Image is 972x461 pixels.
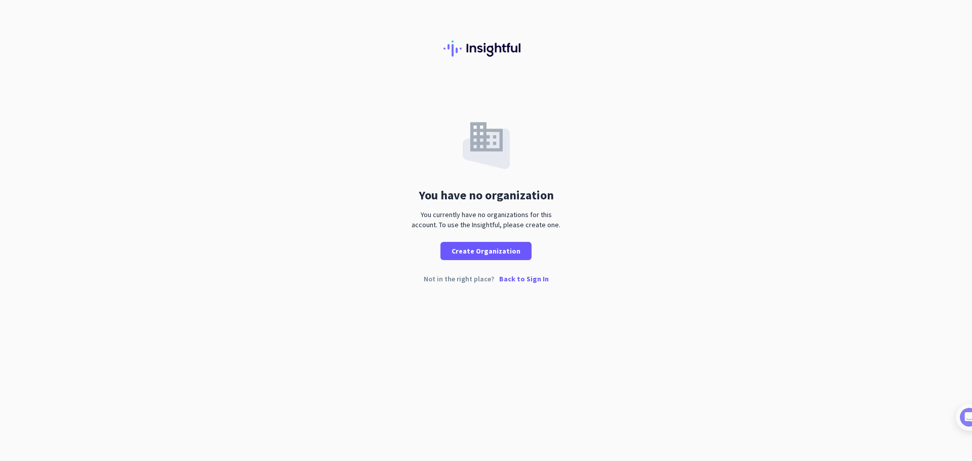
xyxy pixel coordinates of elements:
img: Insightful [443,40,529,57]
p: Back to Sign In [499,275,549,282]
div: You have no organization [419,189,554,201]
div: You currently have no organizations for this account. To use the Insightful, please create one. [408,209,564,230]
span: Create Organization [452,246,520,256]
button: Create Organization [440,242,532,260]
